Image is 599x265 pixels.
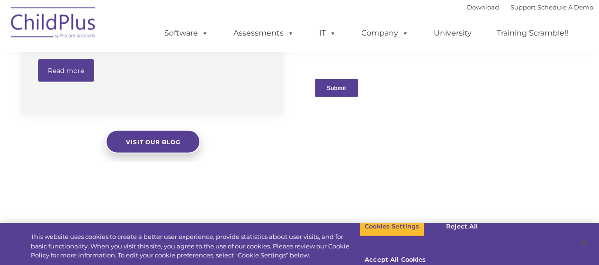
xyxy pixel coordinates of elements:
[573,233,594,254] button: Close
[467,3,593,11] font: |
[224,24,304,43] a: Assessments
[132,63,161,70] span: Last name
[359,217,424,237] button: Cookies Settings
[432,217,492,237] button: Reject All
[106,130,200,154] a: Visit our blog
[352,24,418,43] a: Company
[487,24,578,43] a: Training Scramble!!
[31,232,359,260] div: This website uses cookies to create a better user experience, provide statistics about user visit...
[510,3,536,11] a: Support
[6,0,101,48] img: ChildPlus by Procare Solutions
[132,101,172,109] span: Phone number
[424,24,481,43] a: University
[125,138,180,146] span: Visit our blog
[38,59,94,82] a: Read more
[310,24,346,43] a: IT
[155,24,218,43] a: Software
[467,3,499,11] a: Download
[537,3,593,11] a: Schedule A Demo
